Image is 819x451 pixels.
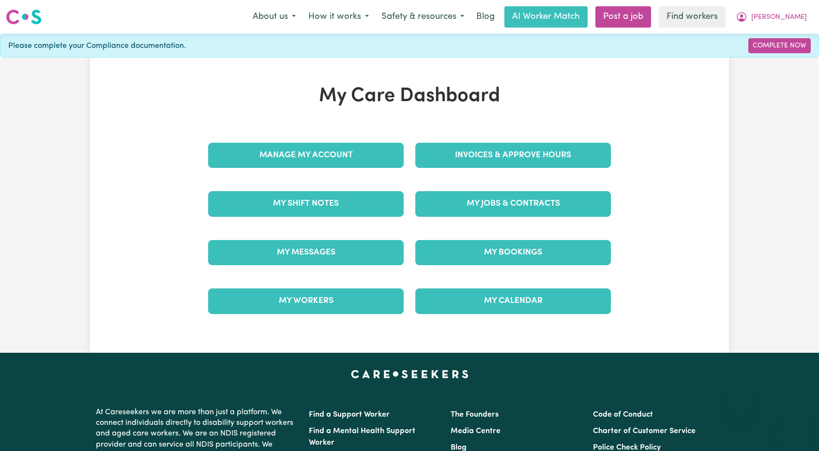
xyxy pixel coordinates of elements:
a: Complete Now [748,38,811,53]
a: My Shift Notes [208,191,404,216]
button: Safety & resources [375,7,470,27]
a: Careseekers logo [6,6,42,28]
iframe: Button to launch messaging window [780,412,811,443]
a: AI Worker Match [504,6,588,28]
a: Media Centre [451,427,500,435]
a: My Workers [208,288,404,314]
a: My Messages [208,240,404,265]
a: The Founders [451,411,499,419]
a: Careseekers home page [351,370,469,378]
h1: My Care Dashboard [202,85,617,108]
a: Charter of Customer Service [593,427,696,435]
a: My Bookings [415,240,611,265]
a: Find a Support Worker [309,411,390,419]
a: Invoices & Approve Hours [415,143,611,168]
img: Careseekers logo [6,8,42,26]
a: My Jobs & Contracts [415,191,611,216]
span: [PERSON_NAME] [751,12,807,23]
a: Find workers [659,6,726,28]
button: About us [246,7,302,27]
a: Code of Conduct [593,411,653,419]
span: Please complete your Compliance documentation. [8,40,186,52]
a: Find a Mental Health Support Worker [309,427,415,447]
a: Blog [470,6,500,28]
button: My Account [729,7,813,27]
a: Post a job [595,6,651,28]
a: Manage My Account [208,143,404,168]
button: How it works [302,7,375,27]
iframe: Close message [730,389,749,408]
a: My Calendar [415,288,611,314]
